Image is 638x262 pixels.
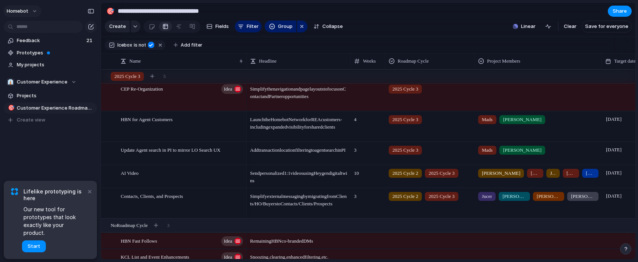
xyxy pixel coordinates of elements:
[235,20,262,32] button: Filter
[482,116,493,123] span: Mads
[614,57,636,65] span: Target date
[613,7,627,15] span: Share
[17,49,94,57] span: Prototypes
[482,170,520,177] span: [PERSON_NAME]
[550,170,556,177] span: Juanca
[392,85,418,93] span: 2025 Cycle 3
[247,142,350,154] span: Add transaction location filtering to agent search in PI
[114,73,140,80] span: 2025 Cycle 3
[247,189,350,208] span: Simplify external messaging by migrating from Clients/HO/Buyers to Contacts/Clients/Prospects
[561,20,579,32] button: Clear
[510,21,538,32] button: Linear
[4,102,97,114] a: 🎯Customer Experience Roadmap Planning
[167,222,170,229] span: 3
[247,23,259,30] span: Filter
[85,187,94,196] button: Dismiss
[169,40,207,50] button: Add filter
[221,84,243,94] button: Idea
[121,168,139,177] span: AI Video
[604,115,623,124] span: [DATE]
[109,23,126,30] span: Create
[7,104,14,112] button: 🎯
[392,146,418,154] span: 2025 Cycle 3
[224,236,232,246] span: Idea
[4,76,97,88] button: 👔Customer Experience
[4,35,97,46] a: Feedback21
[17,92,94,100] span: Projects
[17,116,45,124] span: Create view
[502,193,526,200] span: [PERSON_NAME]
[117,42,132,48] span: Icebox
[8,104,13,112] div: 🎯
[138,42,146,48] span: not
[310,20,346,32] button: Collapse
[121,252,189,261] span: KCL List and Event Enhancements
[586,170,595,177] span: [PERSON_NAME]
[429,193,454,200] span: 2025 Cycle 3
[221,236,243,246] button: Idea
[4,114,97,126] button: Create view
[247,112,350,131] span: Launch the Homebot Network for REA customers-including expanded visibility for shared clients
[247,249,350,261] span: Snoozing, clearing, enhanced filtering, etc.
[106,6,114,16] div: 🎯
[17,104,94,112] span: Customer Experience Roadmap Planning
[17,61,94,69] span: My projects
[265,20,296,32] button: Group
[17,78,67,86] span: Customer Experience
[392,170,418,177] span: 2025 Cycle 2
[351,112,385,123] span: 4
[86,37,94,44] span: 21
[322,23,343,30] span: Collapse
[503,116,541,123] span: [PERSON_NAME]
[4,47,97,59] a: Prototypes
[224,84,232,94] span: Idea
[221,252,243,262] button: Idea
[564,23,577,30] span: Clear
[23,188,86,202] span: Lifelike prototyping is here
[121,145,221,154] span: Update Agent search in PI to mirror LO Search UX
[259,57,277,65] span: Headline
[121,84,163,93] span: CEP Re-Organization
[503,146,541,154] span: [PERSON_NAME]
[363,57,376,65] span: Weeks
[247,81,350,100] span: Simplify the navigation and page layouts to focus on Contact and Partner opportunities
[392,116,418,123] span: 2025 Cycle 3
[604,192,623,201] span: [DATE]
[134,42,138,48] span: is
[163,73,166,80] span: 5
[17,37,84,44] span: Feedback
[351,165,385,177] span: 10
[585,23,628,30] span: Save for everyone
[129,57,141,65] span: Name
[351,189,385,200] span: 3
[392,193,418,200] span: 2025 Cycle 2
[521,23,536,30] span: Linear
[105,20,130,32] button: Create
[121,115,173,123] span: HBN for Agent Customers
[7,78,14,86] div: 👔
[121,236,157,245] span: HBN Fast Follows
[604,168,623,177] span: [DATE]
[429,170,454,177] span: 2025 Cycle 3
[203,20,232,32] button: Fields
[247,165,350,184] span: Send personalized 1:1 videos using Heygen digital twins
[181,42,202,48] span: Add filter
[104,5,116,17] button: 🎯
[608,6,632,17] button: Share
[487,57,520,65] span: Project Members
[582,20,632,32] button: Save for everyone
[28,243,40,250] span: Start
[111,222,148,229] span: No Roadmap Cycle
[215,23,229,30] span: Fields
[23,205,86,237] span: Our new tool for prototypes that look exactly like your product.
[4,59,97,70] a: My projects
[604,145,623,154] span: [DATE]
[531,170,540,177] span: [PERSON_NAME]
[7,7,28,15] span: Homebot
[3,5,41,17] button: Homebot
[4,90,97,101] a: Projects
[482,146,493,154] span: Mads
[247,233,350,245] span: Remaining HBN co-branded DMs
[121,192,183,200] span: Contacts, Clients, and Prospects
